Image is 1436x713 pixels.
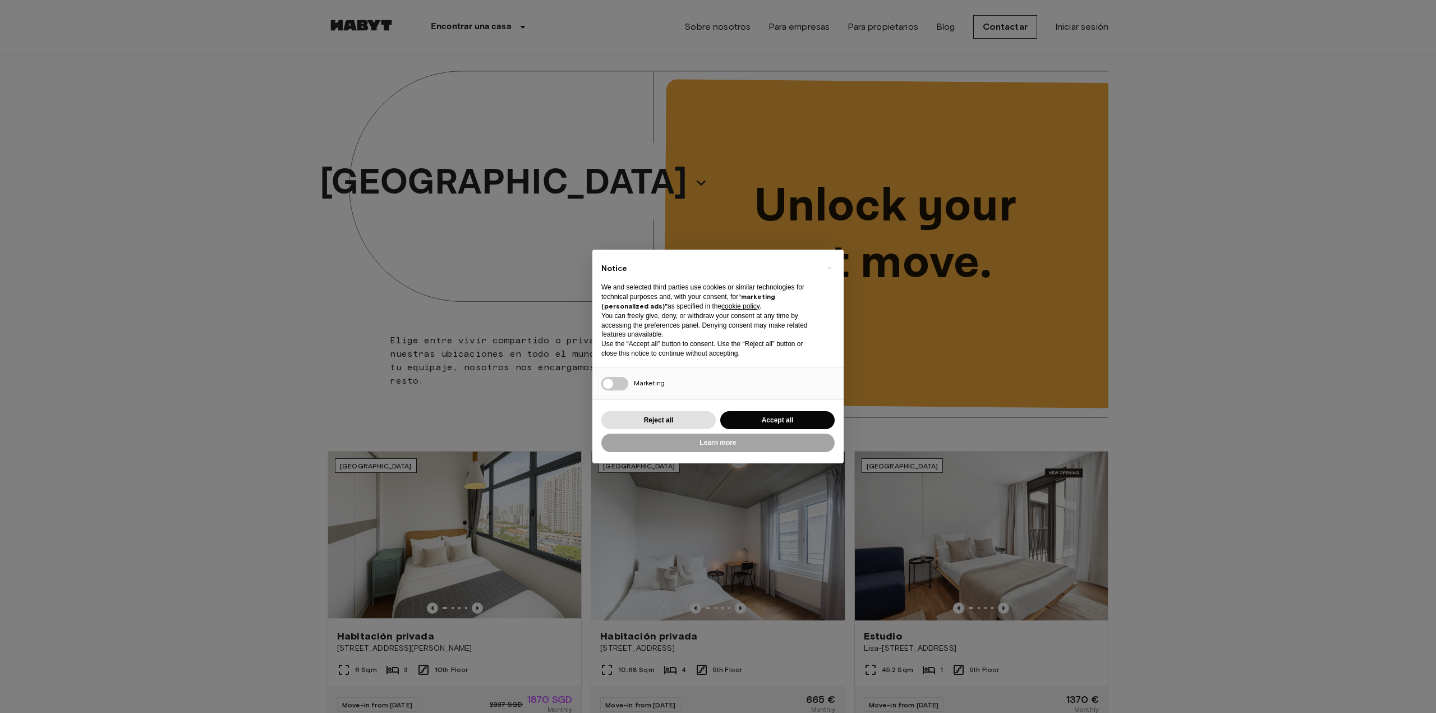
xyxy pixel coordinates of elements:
[601,339,817,358] p: Use the “Accept all” button to consent. Use the “Reject all” button or close this notice to conti...
[601,292,775,310] strong: “marketing (personalized ads)”
[827,261,831,274] span: ×
[601,263,817,274] h2: Notice
[820,259,838,277] button: Close this notice
[721,302,760,310] a: cookie policy
[634,379,665,387] span: Marketing
[720,411,835,430] button: Accept all
[601,411,716,430] button: Reject all
[601,311,817,339] p: You can freely give, deny, or withdraw your consent at any time by accessing the preferences pane...
[601,283,817,311] p: We and selected third parties use cookies or similar technologies for technical purposes and, wit...
[601,434,835,452] button: Learn more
